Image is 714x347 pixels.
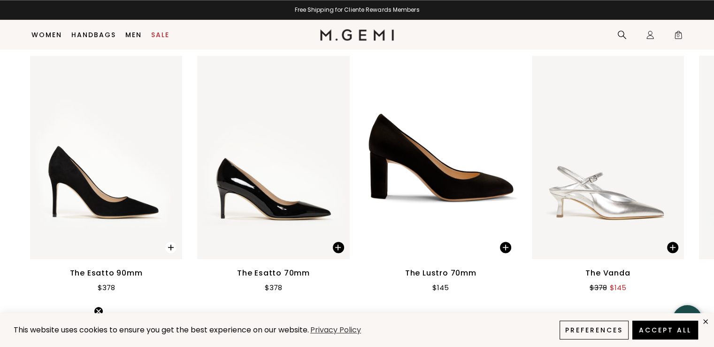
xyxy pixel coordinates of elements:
span: 0 [674,32,683,41]
div: $378 [98,282,115,293]
div: $145 [610,282,626,293]
a: The Esatto 90mm$378 [30,55,182,293]
div: close [702,318,709,325]
div: The Esatto 90mm [70,268,143,279]
a: Sale [151,31,169,39]
img: v_09672_290x387_crop_center.png [365,55,517,259]
img: 7322849378363_01_Main_New_TheVanda_Silver_MetallicLeather_290x387_crop_center.jpg [532,55,684,259]
a: Privacy Policy (opens in a new tab) [309,324,362,336]
a: The Esatto 70mm$378 [197,55,349,293]
a: The Lustro 70mm$145 [365,55,517,293]
div: The Vanda [585,268,630,279]
div: The Esatto 70mm [237,268,310,279]
a: Men [125,31,142,39]
button: Preferences [560,321,629,339]
a: Handbags [71,31,116,39]
img: M.Gemi [320,29,394,40]
span: This website uses cookies to ensure you get the best experience on our website. [14,324,309,335]
button: Close teaser [94,307,103,316]
img: v_11800_01_Main_New_TheEsatto70_Black_Patent_290x387_crop_center.jpg [197,55,349,259]
div: $378 [590,282,607,293]
a: Women [31,31,62,39]
div: $378 [265,282,282,293]
a: The Vanda$378$145 [532,55,684,293]
div: $145 [432,282,449,293]
button: Accept All [632,321,698,339]
div: The Lustro 70mm [405,268,476,279]
img: v_11733_01_Main_New_TheEsatto90_Black_Suede_290x387_crop_center.jpg [30,55,182,259]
